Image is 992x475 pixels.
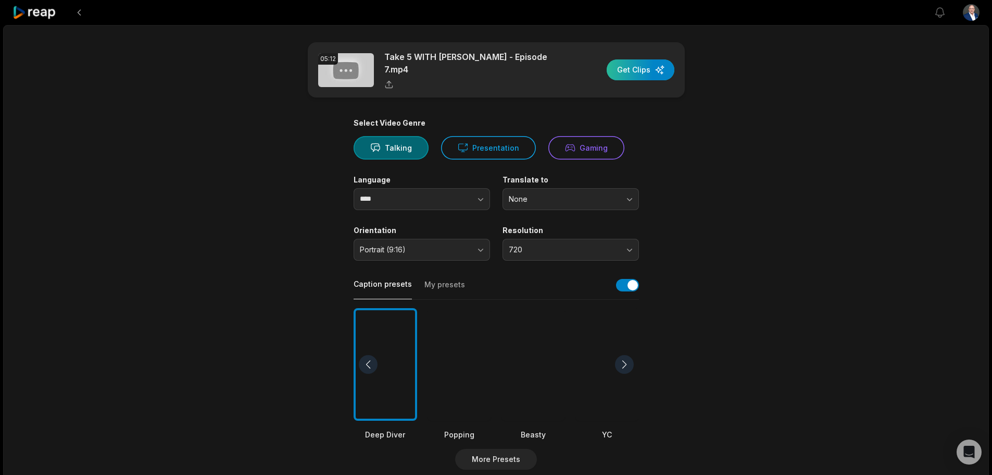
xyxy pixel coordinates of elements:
button: More Presets [455,449,537,470]
div: Beasty [501,429,565,440]
label: Resolution [503,226,639,235]
button: Presentation [441,136,536,160]
span: Portrait (9:16) [360,245,469,254]
div: 05:12 [318,53,338,65]
button: Gaming [548,136,624,160]
div: YC [575,429,639,440]
button: Talking [354,136,429,160]
button: None [503,188,639,210]
button: 720 [503,239,639,261]
button: Portrait (9:16) [354,239,490,261]
button: Get Clips [607,59,674,80]
div: Deep Diver [354,429,417,440]
span: None [509,194,618,204]
p: Take 5 WITH [PERSON_NAME] - Episode 7.mp4 [384,51,564,76]
div: Popping [428,429,491,440]
div: Open Intercom Messenger [957,440,982,465]
label: Translate to [503,175,639,185]
span: 720 [509,245,618,254]
label: Orientation [354,226,490,235]
div: Select Video Genre [354,118,639,128]
button: My presets [424,279,465,299]
button: Caption presets [354,279,412,299]
label: Language [354,175,490,185]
